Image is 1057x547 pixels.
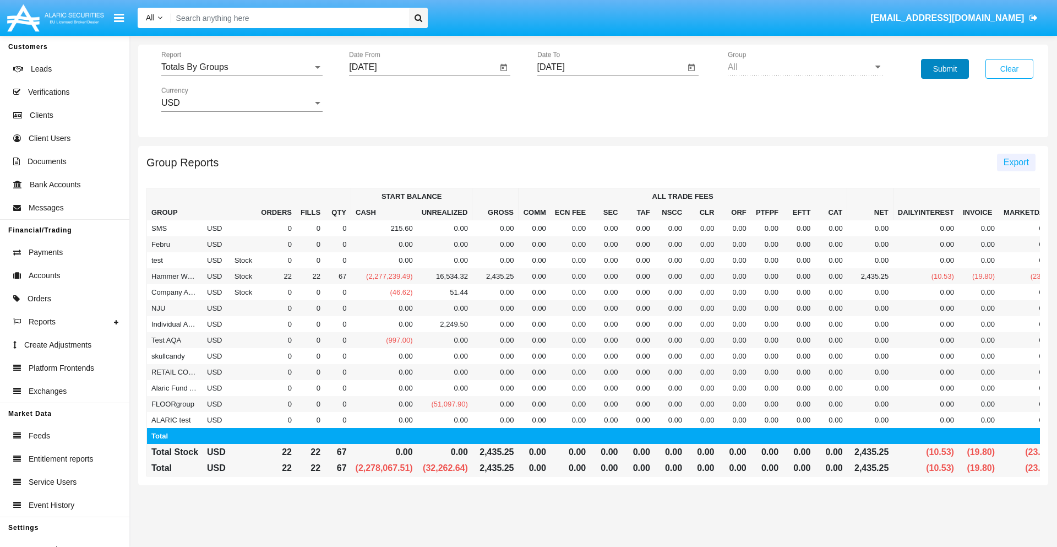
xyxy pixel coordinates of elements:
[655,364,686,380] td: 0.00
[30,110,53,121] span: Clients
[325,332,351,348] td: 0
[203,300,230,316] td: USD
[203,252,230,268] td: USD
[417,204,472,220] th: Unrealized
[865,3,1043,34] a: [EMAIL_ADDRESS][DOMAIN_NAME]
[751,300,783,316] td: 0.00
[686,268,718,284] td: 0.00
[296,236,325,252] td: 0
[351,364,417,380] td: 0.00
[296,300,325,316] td: 0
[325,188,351,221] th: Qty
[718,236,750,252] td: 0.00
[847,348,893,364] td: 0.00
[203,364,230,380] td: USD
[686,236,718,252] td: 0.00
[718,252,750,268] td: 0.00
[351,220,417,236] td: 215.60
[783,380,815,396] td: 0.00
[718,364,750,380] td: 0.00
[551,220,590,236] td: 0.00
[783,332,815,348] td: 0.00
[296,284,325,300] td: 0
[147,332,203,348] td: Test AQA
[590,284,622,300] td: 0.00
[257,332,296,348] td: 0
[417,348,472,364] td: 0.00
[138,12,171,24] a: All
[161,62,228,72] span: Totals By Groups
[417,316,472,332] td: 2,249.50
[257,236,296,252] td: 0
[685,61,698,74] button: Open calendar
[815,380,847,396] td: 0.00
[203,380,230,396] td: USD
[590,204,622,220] th: Sec
[296,188,325,221] th: Fills
[325,252,351,268] td: 0
[472,236,519,252] td: 0.00
[417,220,472,236] td: 0.00
[815,364,847,380] td: 0.00
[351,252,417,268] td: 0.00
[622,268,654,284] td: 0.00
[893,348,958,364] td: 0.00
[1004,158,1029,167] span: Export
[257,284,296,300] td: 0
[622,332,654,348] td: 0.00
[590,268,622,284] td: 0.00
[718,268,750,284] td: 0.00
[417,300,472,316] td: 0.00
[686,332,718,348] td: 0.00
[893,316,958,332] td: 0.00
[257,220,296,236] td: 0
[146,158,219,167] h5: Group Reports
[257,300,296,316] td: 0
[718,316,750,332] td: 0.00
[958,300,999,316] td: 0.00
[590,252,622,268] td: 0.00
[519,284,551,300] td: 0.00
[655,300,686,316] td: 0.00
[622,316,654,332] td: 0.00
[815,332,847,348] td: 0.00
[171,8,405,28] input: Search
[325,348,351,364] td: 0
[590,220,622,236] td: 0.00
[551,204,590,220] th: Ecn Fee
[893,220,958,236] td: 0.00
[257,364,296,380] td: 0
[622,252,654,268] td: 0.00
[847,268,893,284] td: 2,435.25
[296,380,325,396] td: 0
[815,348,847,364] td: 0.00
[551,252,590,268] td: 0.00
[351,204,417,220] th: Cash
[751,204,783,220] th: PTFPF
[655,220,686,236] td: 0.00
[519,188,847,205] th: All Trade Fees
[751,236,783,252] td: 0.00
[847,252,893,268] td: 0.00
[985,59,1033,79] button: Clear
[29,247,63,258] span: Payments
[519,348,551,364] td: 0.00
[622,380,654,396] td: 0.00
[472,300,519,316] td: 0.00
[203,284,230,300] td: USD
[29,500,74,511] span: Event History
[655,348,686,364] td: 0.00
[622,284,654,300] td: 0.00
[783,348,815,364] td: 0.00
[551,332,590,348] td: 0.00
[718,284,750,300] td: 0.00
[296,332,325,348] td: 0
[351,236,417,252] td: 0.00
[417,332,472,348] td: 0.00
[296,348,325,364] td: 0
[417,236,472,252] td: 0.00
[325,220,351,236] td: 0
[783,236,815,252] td: 0.00
[29,453,94,465] span: Entitlement reports
[958,284,999,300] td: 0.00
